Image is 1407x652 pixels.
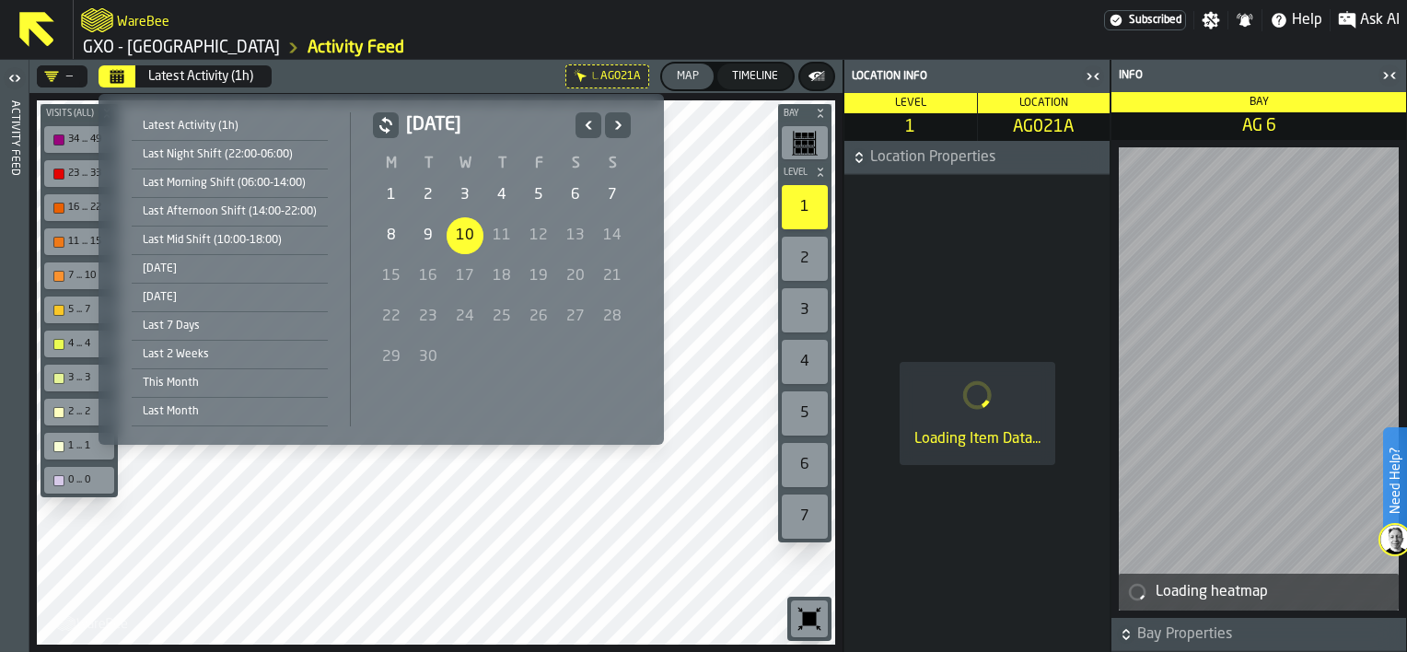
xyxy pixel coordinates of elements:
[520,258,557,295] div: Friday 19 September 2025
[594,298,631,335] div: Sunday 28 September 2025
[132,316,328,336] div: Last 7 Days
[520,298,557,335] div: 26
[576,112,601,138] button: Previous
[483,298,520,335] div: 25
[483,217,520,254] div: 11
[373,177,410,214] div: Monday 1 September 2025
[373,112,631,378] div: September 2025
[594,153,631,175] th: S
[373,258,410,295] div: 15
[132,259,328,279] div: [DATE]
[113,109,649,430] div: Select date range Select date range
[132,230,328,250] div: Last Mid Shift (10:00-18:00)
[373,217,410,254] div: 8
[594,258,631,295] div: Sunday 21 September 2025
[373,177,410,214] div: 1
[520,177,557,214] div: Friday 5 September 2025
[447,298,483,335] div: Wednesday 24 September 2025
[447,298,483,335] div: 24
[447,177,483,214] div: 3
[520,217,557,254] div: 12
[410,153,447,175] th: T
[447,258,483,295] div: 17
[373,298,410,335] div: Monday 22 September 2025
[483,258,520,295] div: 18
[557,258,594,295] div: Saturday 20 September 2025
[373,112,399,138] button: button-
[447,258,483,295] div: Wednesday 17 September 2025
[132,287,328,308] div: [DATE]
[373,258,410,295] div: Monday 15 September 2025
[410,177,447,214] div: Tuesday 2 September 2025
[132,116,328,136] div: Latest Activity (1h)
[557,258,594,295] div: 20
[594,258,631,295] div: 21
[373,339,410,376] div: 29
[410,298,447,335] div: 23
[557,177,594,214] div: 6
[447,153,483,175] th: W
[132,344,328,365] div: Last 2 Weeks
[483,298,520,335] div: Thursday 25 September 2025
[594,177,631,214] div: 7
[520,298,557,335] div: Friday 26 September 2025
[557,153,594,175] th: S
[483,153,520,175] th: T
[410,217,447,254] div: Tuesday 9 September 2025
[410,258,447,295] div: Tuesday 16 September 2025
[410,298,447,335] div: Tuesday 23 September 2025
[483,217,520,254] div: Thursday 11 September 2025
[410,339,447,376] div: Tuesday 30 September 2025
[557,298,594,335] div: Saturday 27 September 2025
[520,177,557,214] div: 5
[557,217,594,254] div: Saturday 13 September 2025
[1385,429,1405,532] label: Need Help?
[557,177,594,214] div: Saturday 6 September 2025
[557,298,594,335] div: 27
[373,153,631,378] table: September 2025
[132,145,328,165] div: Last Night Shift (22:00-06:00)
[132,202,328,222] div: Last Afternoon Shift (14:00-22:00)
[483,258,520,295] div: Thursday 18 September 2025
[410,217,447,254] div: 9
[594,177,631,214] div: Sunday 7 September 2025
[447,217,483,254] div: Today, Selected Date: Wednesday 10 September 2025, Wednesday 10 September 2025 selected, Last ava...
[557,217,594,254] div: 13
[410,258,447,295] div: 16
[406,112,568,138] h2: [DATE]
[410,339,447,376] div: 30
[483,177,520,214] div: 4
[132,402,328,422] div: Last Month
[520,153,557,175] th: F
[520,258,557,295] div: 19
[447,177,483,214] div: Wednesday 3 September 2025
[132,373,328,393] div: This Month
[373,339,410,376] div: Monday 29 September 2025
[373,153,410,175] th: M
[373,298,410,335] div: 22
[594,298,631,335] div: 28
[373,217,410,254] div: Monday 8 September 2025
[520,217,557,254] div: Friday 12 September 2025
[594,217,631,254] div: Sunday 14 September 2025
[483,177,520,214] div: Thursday 4 September 2025
[594,217,631,254] div: 14
[605,112,631,138] button: Next
[410,177,447,214] div: 2
[447,217,483,254] div: 10
[132,173,328,193] div: Last Morning Shift (06:00-14:00)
